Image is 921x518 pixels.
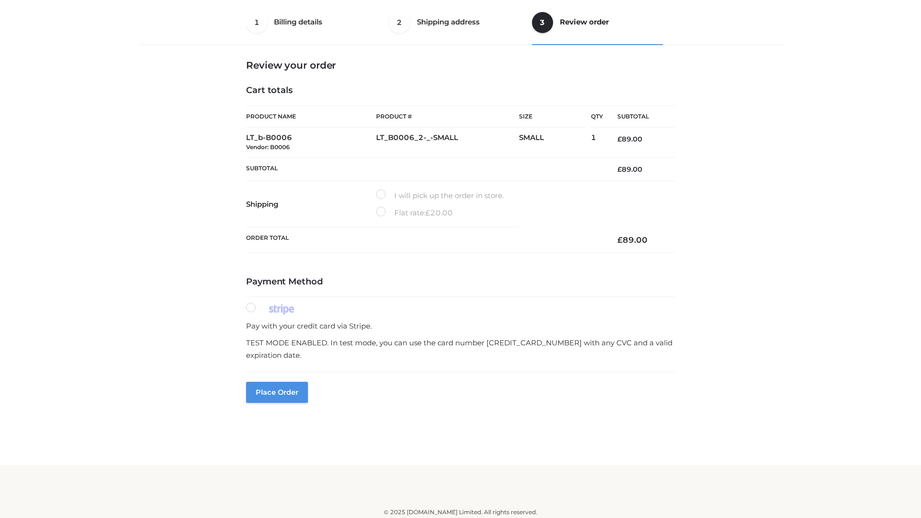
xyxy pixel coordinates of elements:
td: LT_b-B0006 [246,128,376,158]
bdi: 89.00 [617,135,642,143]
th: Shipping [246,181,376,227]
span: £ [617,165,622,174]
p: Pay with your credit card via Stripe. [246,320,675,332]
th: Order Total [246,227,603,253]
span: £ [617,235,623,245]
th: Size [519,106,586,128]
button: Place order [246,382,308,403]
td: SMALL [519,128,591,158]
bdi: 20.00 [425,208,453,217]
small: Vendor: B0006 [246,143,290,151]
div: © 2025 [DOMAIN_NAME] Limited. All rights reserved. [142,507,779,517]
label: I will pick up the order in store. [376,189,504,202]
span: £ [617,135,622,143]
p: TEST MODE ENABLED. In test mode, you can use the card number [CREDIT_CARD_NUMBER] with any CVC an... [246,337,675,361]
th: Qty [591,106,603,128]
h3: Review your order [246,59,675,71]
span: £ [425,208,430,217]
h4: Payment Method [246,277,675,287]
bdi: 89.00 [617,235,648,245]
td: 1 [591,128,603,158]
th: Subtotal [246,157,603,181]
th: Product Name [246,106,376,128]
th: Subtotal [603,106,675,128]
td: LT_B0006_2-_-SMALL [376,128,519,158]
th: Product # [376,106,519,128]
label: Flat rate: [376,207,453,219]
bdi: 89.00 [617,165,642,174]
h4: Cart totals [246,85,675,96]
